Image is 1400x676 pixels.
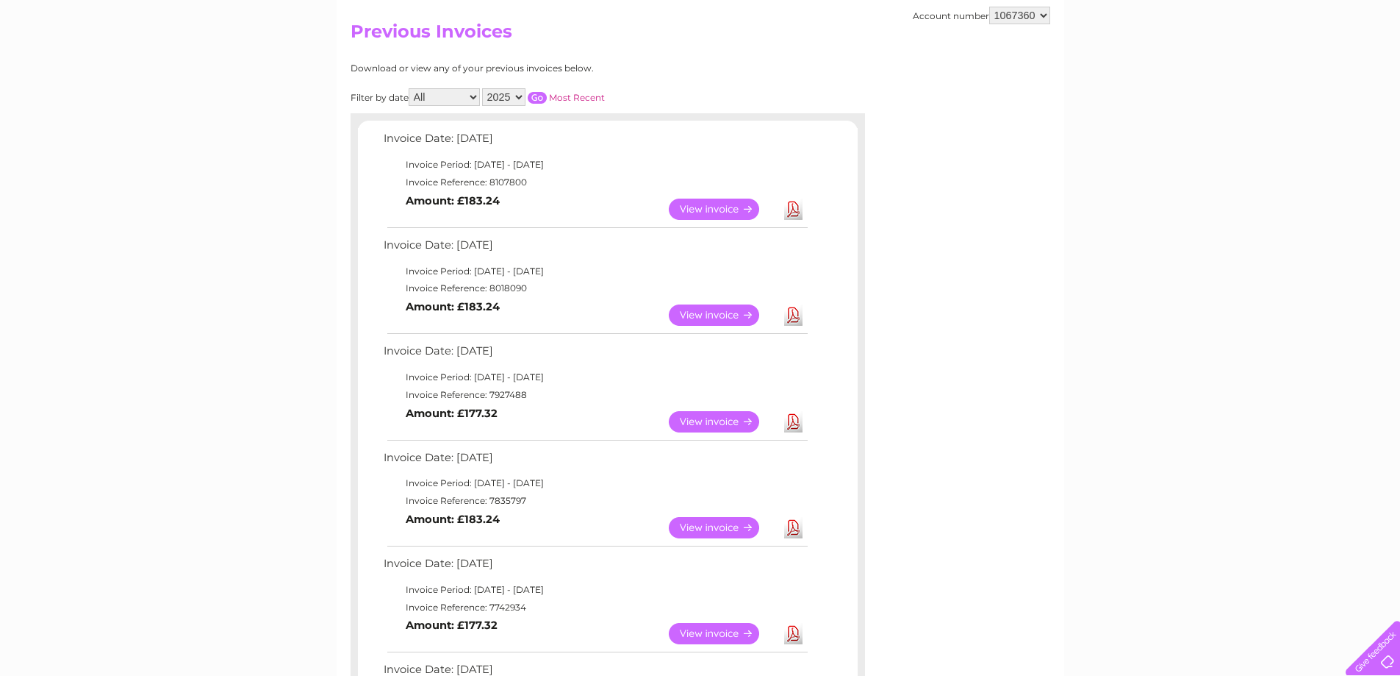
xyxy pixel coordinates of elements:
a: View [669,517,777,538]
a: Download [784,517,803,538]
a: Most Recent [549,92,605,103]
td: Invoice Period: [DATE] - [DATE] [380,474,810,492]
a: Energy [1178,63,1210,74]
td: Invoice Period: [DATE] - [DATE] [380,156,810,174]
td: Invoice Reference: 8018090 [380,280,810,297]
td: Invoice Reference: 7927488 [380,386,810,404]
td: Invoice Reference: 8107800 [380,174,810,191]
td: Invoice Reference: 7742934 [380,599,810,616]
b: Amount: £183.24 [406,300,500,313]
div: Download or view any of your previous invoices below. [351,63,736,74]
a: Download [784,199,803,220]
a: Blog [1272,63,1293,74]
td: Invoice Date: [DATE] [380,235,810,263]
a: Contact [1302,63,1338,74]
td: Invoice Date: [DATE] [380,341,810,369]
b: Amount: £183.24 [406,513,500,526]
b: Amount: £183.24 [406,194,500,207]
div: Account number [913,7,1050,24]
a: View [669,411,777,433]
a: 0333 014 3131 [1123,7,1224,26]
a: View [669,305,777,326]
div: Clear Business is a trading name of Verastar Limited (registered in [GEOGRAPHIC_DATA] No. 3667643... [353,8,1048,71]
a: Download [784,305,803,326]
td: Invoice Reference: 7835797 [380,492,810,510]
h2: Previous Invoices [351,21,1050,49]
td: Invoice Period: [DATE] - [DATE] [380,581,810,599]
a: Telecoms [1219,63,1263,74]
a: Water [1141,63,1169,74]
td: Invoice Date: [DATE] [380,129,810,156]
div: Filter by date [351,88,736,106]
b: Amount: £177.32 [406,407,498,420]
a: View [669,623,777,644]
td: Invoice Date: [DATE] [380,448,810,475]
a: View [669,199,777,220]
td: Invoice Period: [DATE] - [DATE] [380,263,810,280]
a: Download [784,623,803,644]
a: Download [784,411,803,433]
img: logo.png [49,38,124,83]
td: Invoice Period: [DATE] - [DATE] [380,369,810,386]
b: Amount: £177.32 [406,619,498,632]
td: Invoice Date: [DATE] [380,554,810,581]
a: Log out [1351,63,1386,74]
